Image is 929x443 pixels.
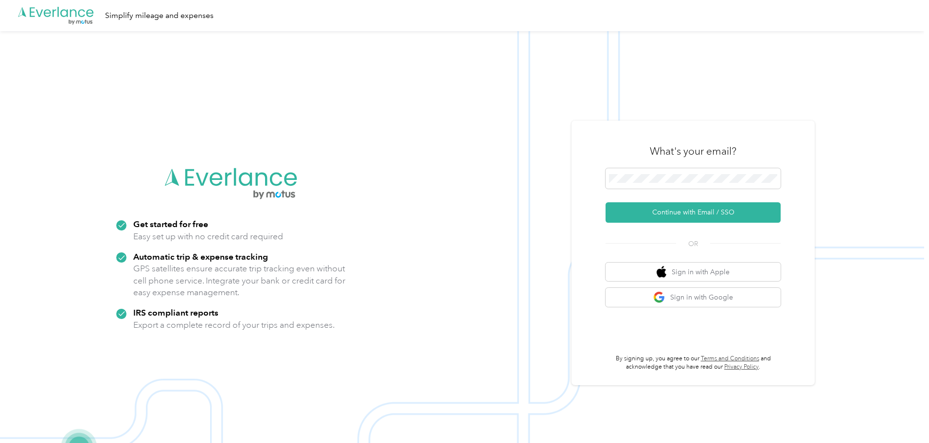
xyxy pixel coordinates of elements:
[606,202,781,223] button: Continue with Email / SSO
[676,239,710,249] span: OR
[133,251,268,262] strong: Automatic trip & expense tracking
[606,263,781,282] button: apple logoSign in with Apple
[133,263,346,299] p: GPS satellites ensure accurate trip tracking even without cell phone service. Integrate your bank...
[606,288,781,307] button: google logoSign in with Google
[133,319,335,331] p: Export a complete record of your trips and expenses.
[133,230,283,243] p: Easy set up with no credit card required
[606,354,781,372] p: By signing up, you agree to our and acknowledge that you have read our .
[653,291,665,303] img: google logo
[650,144,736,158] h3: What's your email?
[701,355,759,362] a: Terms and Conditions
[657,266,666,278] img: apple logo
[724,363,759,371] a: Privacy Policy
[133,219,208,229] strong: Get started for free
[133,307,218,318] strong: IRS compliant reports
[105,10,214,22] div: Simplify mileage and expenses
